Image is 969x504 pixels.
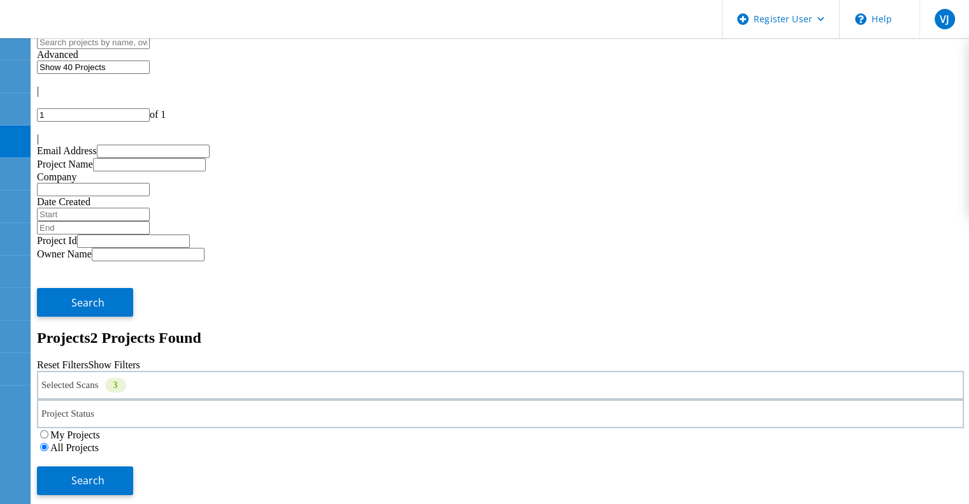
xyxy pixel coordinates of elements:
div: Project Status [37,400,964,428]
span: Search [71,473,104,487]
input: End [37,221,150,234]
label: Company [37,171,76,182]
span: of 1 [150,109,166,120]
span: Search [71,296,104,310]
div: | [37,85,964,97]
button: Search [37,288,133,317]
label: All Projects [50,442,99,453]
input: Start [37,208,150,221]
span: 2 Projects Found [90,329,201,346]
label: Date Created [37,196,90,207]
svg: \n [855,13,866,25]
label: My Projects [50,429,100,440]
a: Show Filters [88,359,140,370]
div: Selected Scans [37,371,964,400]
label: Project Name [37,159,93,169]
span: VJ [940,14,949,24]
div: 3 [105,378,126,392]
a: Reset Filters [37,359,88,370]
label: Owner Name [37,248,92,259]
label: Project Id [37,235,77,246]
b: Projects [37,329,90,346]
div: | [37,133,964,145]
span: Advanced [37,49,78,60]
input: Search projects by name, owner, ID, company, etc [37,36,150,49]
a: Live Optics Dashboard [13,25,150,36]
label: Email Address [37,145,97,156]
button: Search [37,466,133,495]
